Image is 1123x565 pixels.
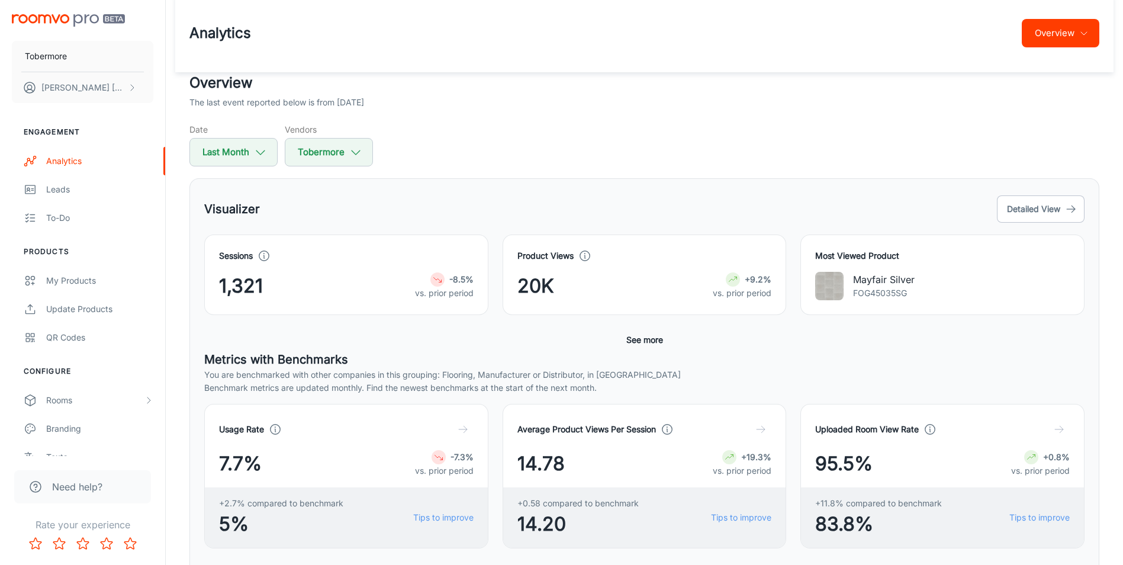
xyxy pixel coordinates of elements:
div: Update Products [46,303,153,316]
button: Rate 3 star [71,532,95,556]
button: Tobermore [12,41,153,72]
h4: Average Product Views Per Session [517,423,656,436]
strong: +9.2% [745,274,771,284]
div: To-do [46,211,153,224]
strong: +0.8% [1043,452,1070,462]
h5: Visualizer [204,200,260,218]
p: [PERSON_NAME] [PERSON_NAME] [41,81,125,94]
strong: -8.5% [449,274,474,284]
h4: Product Views [517,249,574,262]
span: +0.58 compared to benchmark [517,497,639,510]
h4: Sessions [219,249,253,262]
div: Texts [46,451,153,464]
a: Tips to improve [413,511,474,524]
strong: -7.3% [451,452,474,462]
img: Mayfair Silver [815,272,844,300]
p: Tobermore [25,50,67,63]
button: [PERSON_NAME] [PERSON_NAME] [12,72,153,103]
h1: Analytics [189,23,251,44]
span: 14.20 [517,510,639,538]
p: The last event reported below is from [DATE] [189,96,364,109]
button: See more [622,329,668,351]
p: FOG45035SG [853,287,915,300]
strong: +19.3% [741,452,771,462]
p: vs. prior period [1011,464,1070,477]
div: Branding [46,422,153,435]
p: Rate your experience [9,518,156,532]
button: Rate 1 star [24,532,47,556]
div: My Products [46,274,153,287]
button: Rate 2 star [47,532,71,556]
h5: Metrics with Benchmarks [204,351,1085,368]
button: Rate 5 star [118,532,142,556]
p: Benchmark metrics are updated monthly. Find the newest benchmarks at the start of the next month. [204,381,1085,394]
h4: Most Viewed Product [815,249,1070,262]
p: vs. prior period [415,287,474,300]
p: You are benchmarked with other companies in this grouping: Flooring, Manufacturer or Distributor,... [204,368,1085,381]
h4: Usage Rate [219,423,264,436]
a: Tips to improve [1009,511,1070,524]
div: Rooms [46,394,144,407]
button: Tobermore [285,138,373,166]
h4: Uploaded Room View Rate [815,423,919,436]
div: Analytics [46,155,153,168]
span: 20K [517,272,554,300]
span: 5% [219,510,343,538]
span: +11.8% compared to benchmark [815,497,942,510]
p: vs. prior period [713,287,771,300]
h2: Overview [189,72,1099,94]
span: 14.78 [517,450,565,478]
span: 7.7% [219,450,262,478]
div: QR Codes [46,331,153,344]
span: 1,321 [219,272,263,300]
span: 95.5% [815,450,873,478]
span: 83.8% [815,510,942,538]
p: Mayfair Silver [853,272,915,287]
img: Roomvo PRO Beta [12,14,125,27]
button: Overview [1022,19,1099,47]
span: Need help? [52,480,102,494]
span: +2.7% compared to benchmark [219,497,343,510]
h5: Date [189,123,278,136]
a: Tips to improve [711,511,771,524]
p: vs. prior period [713,464,771,477]
h5: Vendors [285,123,373,136]
button: Detailed View [997,195,1085,223]
button: Rate 4 star [95,532,118,556]
p: vs. prior period [415,464,474,477]
div: Leads [46,183,153,196]
button: Last Month [189,138,278,166]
